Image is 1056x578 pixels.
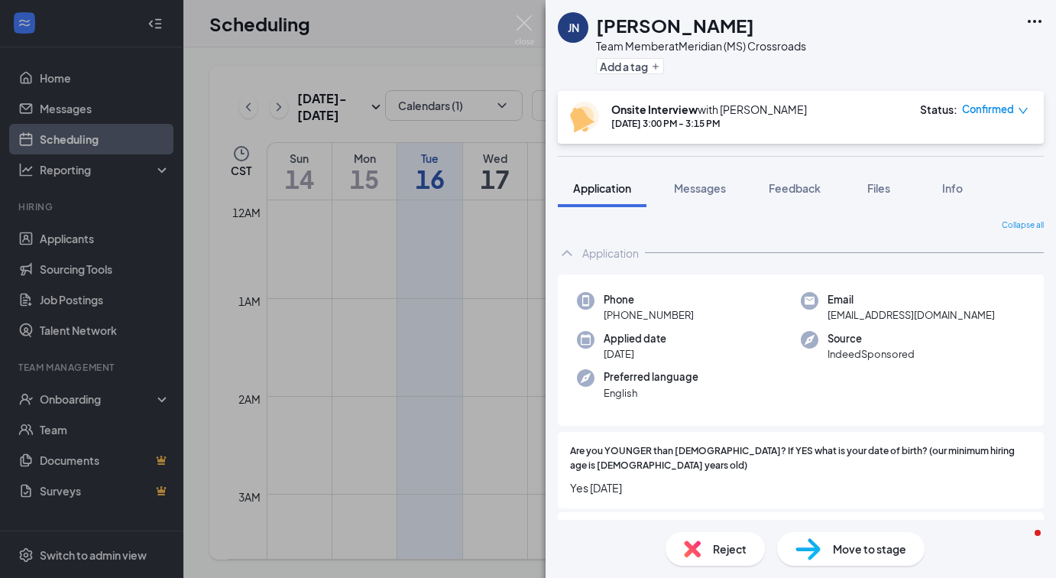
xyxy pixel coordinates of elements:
h1: [PERSON_NAME] [596,12,754,38]
span: Files [867,181,890,195]
span: [DATE] [604,346,666,362]
span: IndeedSponsored [828,346,915,362]
b: Onsite Interview [611,102,698,116]
span: Collapse all [1002,219,1044,232]
span: Move to stage [833,541,906,557]
span: Reject [713,541,747,557]
div: Team Member at Meridian (MS) Crossroads [596,38,806,54]
span: Yes [DATE] [570,479,1032,496]
svg: ChevronUp [558,244,576,262]
span: Info [942,181,963,195]
span: Are you YOUNGER than [DEMOGRAPHIC_DATA]? If YES what is your date of birth? (our minimum hiring a... [570,444,1032,473]
svg: Plus [651,62,660,71]
iframe: Intercom live chat [1004,526,1041,563]
span: Confirmed [962,102,1014,117]
span: Application [573,181,631,195]
div: Application [582,245,639,261]
div: [DATE] 3:00 PM - 3:15 PM [611,117,807,130]
span: Applied date [604,331,666,346]
span: English [604,385,698,401]
svg: Ellipses [1025,12,1044,31]
span: down [1018,106,1028,116]
span: Preferred language [604,369,698,385]
span: Messages [674,181,726,195]
span: Email [828,292,995,307]
span: [EMAIL_ADDRESS][DOMAIN_NAME] [828,307,995,323]
div: JN [568,20,579,35]
span: Source [828,331,915,346]
div: Status : [920,102,957,117]
span: Phone [604,292,694,307]
button: PlusAdd a tag [596,58,664,74]
div: with [PERSON_NAME] [611,102,807,117]
span: [PHONE_NUMBER] [604,307,694,323]
span: Feedback [769,181,821,195]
